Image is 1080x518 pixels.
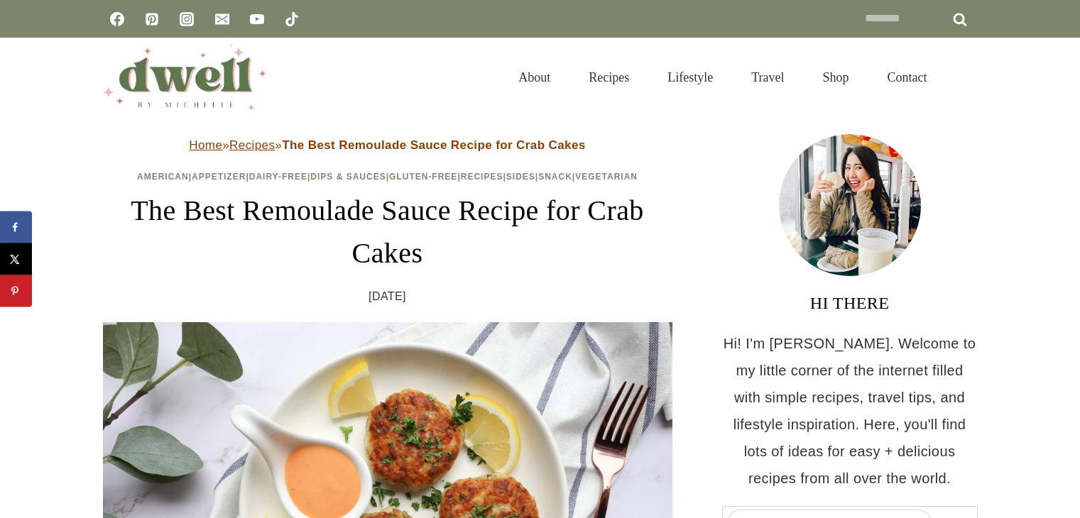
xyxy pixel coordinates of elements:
a: About [499,53,569,102]
h1: The Best Remoulade Sauce Recipe for Crab Cakes [103,189,672,275]
span: » » [189,138,585,152]
a: Appetizer [192,172,246,182]
a: Gluten-Free [389,172,457,182]
a: Contact [868,53,947,102]
strong: The Best Remoulade Sauce Recipe for Crab Cakes [282,138,586,152]
a: Dairy-Free [249,172,307,182]
a: Recipes [569,53,648,102]
a: Snack [538,172,572,182]
p: Hi! I'm [PERSON_NAME]. Welcome to my little corner of the internet filled with simple recipes, tr... [722,330,978,492]
a: Lifestyle [648,53,732,102]
a: American [137,172,189,182]
a: YouTube [243,5,271,33]
a: Travel [732,53,803,102]
a: TikTok [278,5,306,33]
a: Vegetarian [575,172,638,182]
a: Dips & Sauces [310,172,386,182]
a: Facebook [103,5,131,33]
a: Instagram [173,5,201,33]
h3: HI THERE [722,290,978,316]
a: Pinterest [138,5,166,33]
a: Sides [506,172,535,182]
time: [DATE] [369,286,406,307]
span: | | | | | | | | [137,172,638,182]
img: DWELL by michelle [103,45,266,110]
a: Home [189,138,222,152]
button: View Search Form [954,65,978,89]
a: Shop [803,53,868,102]
a: Email [208,5,236,33]
a: Recipes [229,138,275,152]
nav: Primary Navigation [499,53,946,102]
a: Recipes [461,172,503,182]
